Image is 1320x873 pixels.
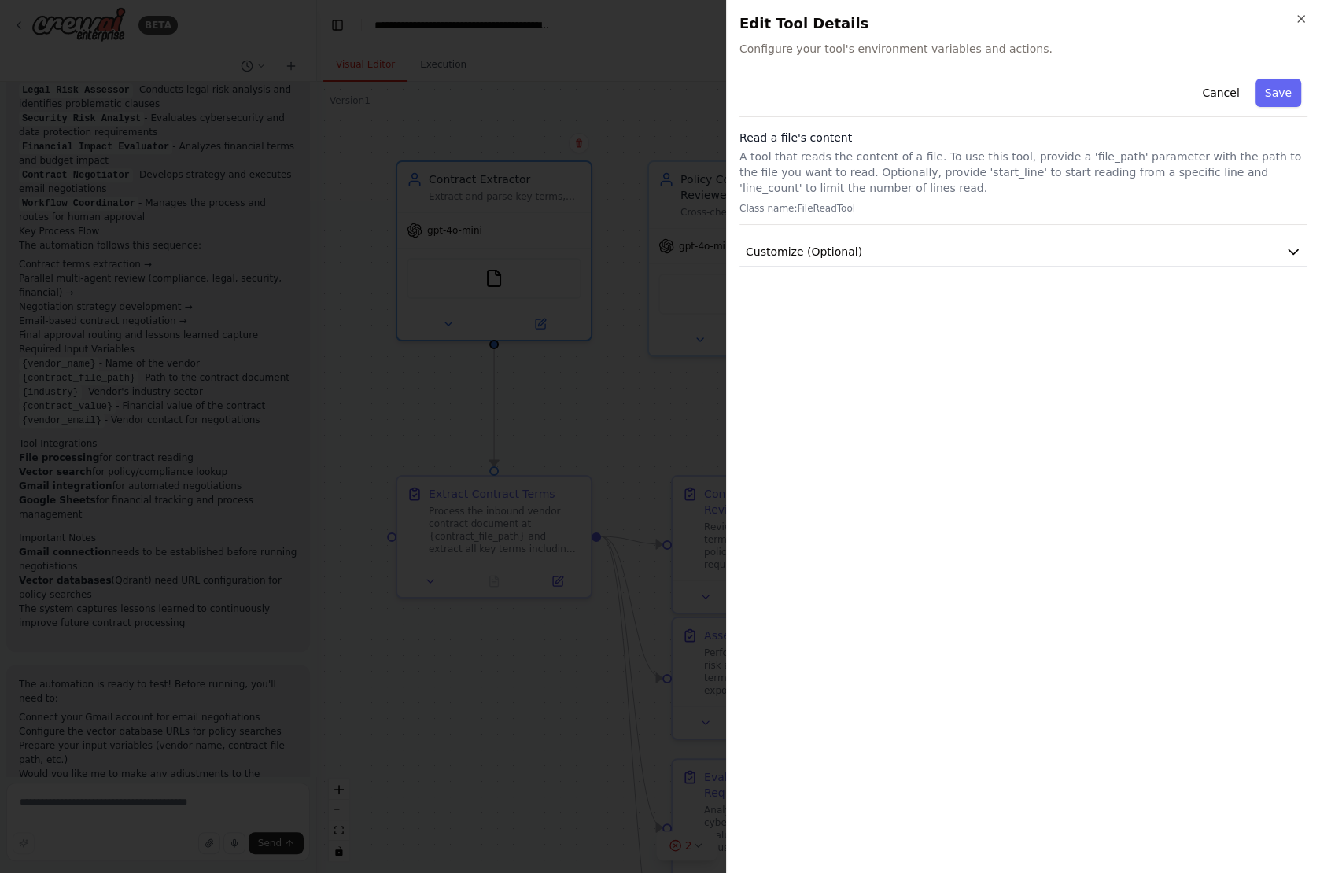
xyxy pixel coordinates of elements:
button: Cancel [1193,79,1248,107]
span: Configure your tool's environment variables and actions. [739,41,1307,57]
h2: Edit Tool Details [739,13,1307,35]
p: A tool that reads the content of a file. To use this tool, provide a 'file_path' parameter with t... [739,149,1307,196]
button: Customize (Optional) [739,238,1307,267]
span: Customize (Optional) [746,244,862,260]
h3: Read a file's content [739,130,1307,145]
p: Class name: FileReadTool [739,202,1307,215]
button: Save [1255,79,1301,107]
